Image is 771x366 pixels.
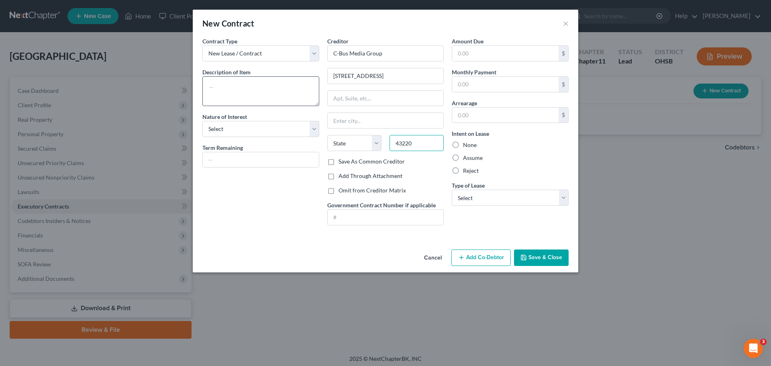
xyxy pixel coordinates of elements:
label: Amount Due [452,37,483,45]
button: Cancel [418,250,448,266]
span: Type of Lease [452,182,485,189]
label: Nature of Interest [202,112,247,121]
label: Save As Common Creditor [339,157,405,166]
input: 0.00 [452,77,559,92]
label: Assume [463,154,483,162]
input: Enter city... [328,113,444,128]
span: Description of Item [202,69,251,76]
input: -- [203,152,319,168]
input: Enter address... [328,68,444,84]
div: $ [559,77,568,92]
iframe: Intercom live chat [744,339,763,358]
input: Apt, Suite, etc... [328,91,444,106]
input: Enter zip.. [390,135,444,151]
label: Contract Type [202,37,237,45]
label: Omit from Creditor Matrix [339,186,406,194]
input: 0.00 [452,108,559,123]
button: × [563,18,569,28]
button: Save & Close [514,249,569,266]
input: 0.00 [452,46,559,61]
button: Add Co-Debtor [451,249,511,266]
span: Creditor [327,38,349,45]
div: $ [559,108,568,123]
div: $ [559,46,568,61]
label: Add Through Attachment [339,172,402,180]
label: Intent on Lease [452,129,489,138]
label: Government Contract Number if applicable [327,201,436,209]
label: None [463,141,477,149]
input: # [328,210,444,225]
span: 3 [760,339,767,345]
label: Arrearage [452,99,477,107]
label: Term Remaining [202,143,243,152]
label: Monthly Payment [452,68,496,76]
div: New Contract [202,18,255,29]
input: Search creditor by name... [327,45,444,61]
label: Reject [463,167,479,175]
